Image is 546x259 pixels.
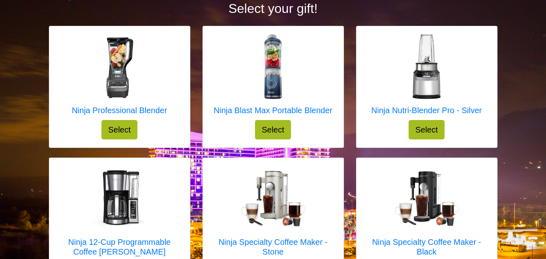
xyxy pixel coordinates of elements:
[371,34,482,120] a: Ninja Nutri-Blender Pro - Silver Ninja Nutri-Blender Pro - Silver
[394,171,459,226] img: Ninja Specialty Coffee Maker - Black
[57,237,182,257] h5: Ninja 12-Cup Programmable Coffee [PERSON_NAME]
[87,34,152,99] img: Ninja Professional Blender
[49,1,498,16] h2: Select your gift!
[409,120,445,139] button: Select
[214,34,332,120] a: Ninja Blast Max Portable Blender Ninja Blast Max Portable Blender
[371,105,482,115] h5: Ninja Nutri-Blender Pro - Silver
[241,171,306,226] img: Ninja Specialty Coffee Maker - Stone
[255,120,291,139] button: Select
[87,166,152,231] img: Ninja 12-Cup Programmable Coffee Brewer
[214,105,332,115] h5: Ninja Blast Max Portable Blender
[365,237,489,257] h5: Ninja Specialty Coffee Maker - Black
[394,34,459,99] img: Ninja Nutri-Blender Pro - Silver
[101,120,138,139] button: Select
[72,105,167,115] h5: Ninja Professional Blender
[72,34,167,120] a: Ninja Professional Blender Ninja Professional Blender
[211,237,335,257] h5: Ninja Specialty Coffee Maker - Stone
[240,34,305,99] img: Ninja Blast Max Portable Blender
